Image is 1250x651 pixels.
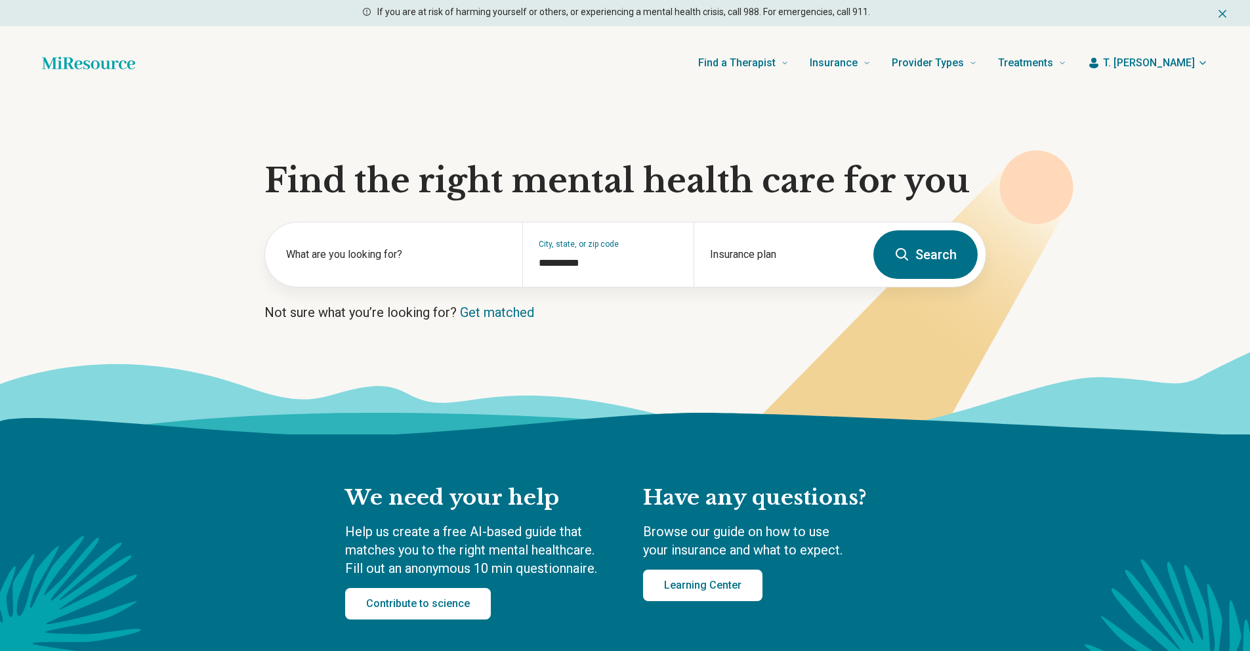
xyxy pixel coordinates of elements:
[460,304,534,320] a: Get matched
[643,570,762,601] a: Learning Center
[698,37,789,89] a: Find a Therapist
[345,484,617,512] h2: We need your help
[345,522,617,577] p: Help us create a free AI-based guide that matches you to the right mental healthcare. Fill out an...
[998,37,1066,89] a: Treatments
[643,522,906,559] p: Browse our guide on how to use your insurance and what to expect.
[1087,55,1208,71] button: T. [PERSON_NAME]
[264,161,986,201] h1: Find the right mental health care for you
[998,54,1053,72] span: Treatments
[810,54,858,72] span: Insurance
[345,588,491,619] a: Contribute to science
[286,247,507,262] label: What are you looking for?
[1216,5,1229,21] button: Dismiss
[698,54,776,72] span: Find a Therapist
[1103,55,1195,71] span: T. [PERSON_NAME]
[643,484,906,512] h2: Have any questions?
[42,50,135,76] a: Home page
[377,5,870,19] p: If you are at risk of harming yourself or others, or experiencing a mental health crisis, call 98...
[873,230,978,279] button: Search
[810,37,871,89] a: Insurance
[892,37,977,89] a: Provider Types
[892,54,964,72] span: Provider Types
[264,303,986,322] p: Not sure what you’re looking for?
